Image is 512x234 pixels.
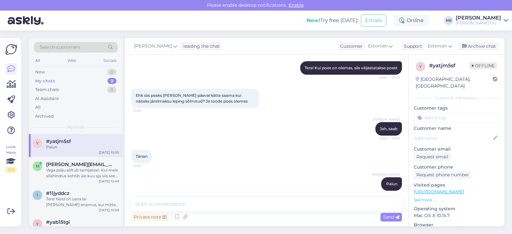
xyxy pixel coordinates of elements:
[35,104,41,111] div: All
[429,62,469,70] div: # yatjm5sf
[414,221,499,228] p: Browser
[416,76,493,89] div: [GEOGRAPHIC_DATA], [GEOGRAPHIC_DATA]
[35,96,59,102] div: AI Assistant
[414,182,499,188] p: Visited pages
[414,113,499,122] input: Add a tag
[376,136,400,141] span: Seen ✓ 10:50
[102,56,118,65] div: Socials
[414,153,451,161] div: Request email
[107,69,116,75] div: 0
[361,14,386,27] button: Emails
[5,144,17,173] div: Look Here
[401,43,422,50] div: Support
[414,212,499,219] p: Mac OS X 10.15.7
[5,43,17,55] img: Askly Logo
[40,44,80,51] span: Search customers
[380,126,397,131] span: Jah, saab
[414,171,472,179] div: Request phone number
[46,219,70,225] span: #yab15tgi
[414,146,499,153] p: Customer email
[305,65,397,70] span: Tere! Kui poes on olemas, siis väljastatakse poest
[134,43,172,50] span: [PERSON_NAME]
[67,124,84,130] span: My chats
[46,138,71,144] span: #yatjm5sf
[46,167,119,179] div: Väga palju sõltub tarnijatest. Kui meie allahindlus kehtib üle kuu aja siis see saab ka uueks täi...
[287,2,306,8] span: Enable
[458,42,499,51] div: Archive chat
[34,56,41,65] div: All
[35,78,55,84] div: My chats
[37,193,38,197] span: 1
[456,21,501,26] div: [PERSON_NAME] OÜ
[414,164,499,171] p: Customer phone
[66,56,77,65] div: Web
[133,108,157,113] span: 10:50
[376,75,400,80] span: Seen ✓ 10:49
[307,17,320,23] b: New!
[414,95,499,101] div: Customer information
[46,144,119,150] div: Palun
[456,15,508,26] a: [PERSON_NAME][PERSON_NAME] OÜ
[372,117,400,122] span: [PERSON_NAME]
[414,135,492,142] input: Add name
[414,105,499,112] p: Customer tags
[372,172,400,177] span: [PERSON_NAME]
[46,196,119,208] div: Tere! Neid on üsna lai [PERSON_NAME] enamus, kui mitte kõik on hetkel BT ühendusega [URL][DOMAIN_...
[99,179,119,184] div: [DATE] 10:49
[46,162,113,167] span: martin.ohno@mail.ee
[136,93,248,104] span: Ehk siis peaks [PERSON_NAME] päeval kätte saama kui näiteks järelmaksu leping sõlmitud? Ja toode ...
[108,78,116,84] div: 9
[36,141,39,146] span: y
[444,16,453,25] div: NK
[394,15,429,26] div: Online
[107,87,116,93] div: 0
[414,125,499,132] p: Customer name
[414,197,499,203] p: See more ...
[133,163,157,168] span: 10:50
[36,164,39,169] span: m
[36,221,39,226] span: y
[46,190,69,196] span: #11jyddcz
[35,87,59,93] div: Team chats
[136,154,148,159] span: Tänan
[35,113,54,120] div: Archived
[5,167,17,173] div: 2 / 3
[419,64,422,69] span: y
[383,214,399,220] span: Send
[181,43,220,50] div: leading the chat
[376,191,400,196] span: Seen ✓ 10:51
[456,15,501,21] div: [PERSON_NAME]
[99,208,119,213] div: [DATE] 10:09
[414,189,464,195] a: [URL][DOMAIN_NAME]
[414,205,499,212] p: Operating system
[386,181,397,186] span: Palun
[35,69,45,75] div: New
[338,43,363,50] div: Customer
[428,43,447,50] span: Estonian
[131,213,169,221] div: Private note
[307,17,358,24] div: Try free [DATE]:
[368,43,388,50] span: Estonian
[469,62,497,69] span: Offline
[99,150,119,155] div: [DATE] 10:50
